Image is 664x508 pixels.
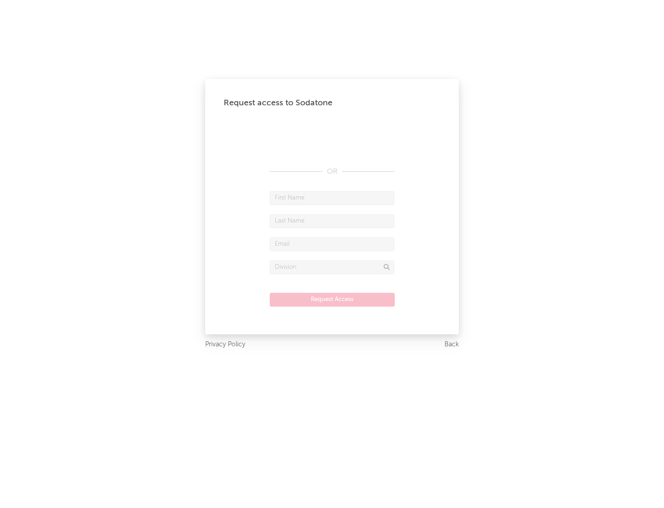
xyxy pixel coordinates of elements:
button: Request Access [270,293,395,307]
input: Last Name [270,214,394,228]
input: Email [270,237,394,251]
div: Request access to Sodatone [224,97,440,109]
input: Division [270,260,394,274]
div: OR [270,166,394,177]
a: Privacy Policy [205,339,245,351]
input: First Name [270,191,394,205]
a: Back [445,339,459,351]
